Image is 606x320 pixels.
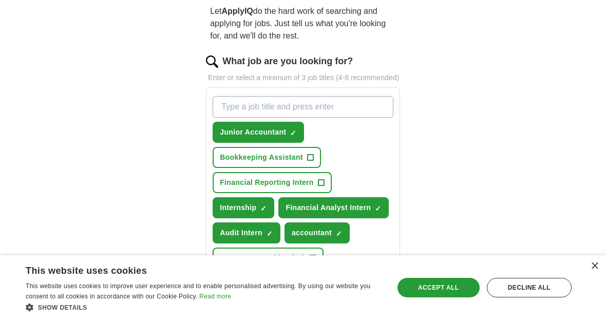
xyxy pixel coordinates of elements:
[260,204,267,213] span: ✓
[26,261,357,277] div: This website uses cookies
[38,304,87,311] span: Show details
[213,122,304,143] button: Junior Accountant✓
[213,197,274,218] button: Internship✓
[26,302,383,312] div: Show details
[221,7,253,15] strong: ApplyIQ
[213,172,332,193] button: Financial Reporting Intern
[213,222,280,243] button: Audit Intern✓
[292,228,332,238] span: accountant
[206,72,400,83] p: Enter or select a minimum of 3 job titles (4-8 recommended)
[285,222,350,243] button: accountant✓
[375,204,381,213] span: ✓
[220,253,306,263] span: Accounts Payable Clerk
[290,129,296,137] span: ✓
[591,262,598,270] div: Close
[213,147,321,168] button: Bookkeeping Assistant
[336,230,342,238] span: ✓
[213,248,324,269] button: Accounts Payable Clerk
[220,127,286,138] span: Junior Accountant
[487,278,572,297] div: Decline all
[397,278,480,297] div: Accept all
[220,202,256,213] span: Internship
[26,283,370,300] span: This website uses cookies to improve user experience and to enable personalised advertising. By u...
[213,96,393,118] input: Type a job title and press enter
[220,177,314,188] span: Financial Reporting Intern
[220,152,303,163] span: Bookkeeping Assistant
[286,202,371,213] span: Financial Analyst Intern
[267,230,273,238] span: ✓
[222,54,353,68] label: What job are you looking for?
[206,1,400,46] p: Let do the hard work of searching and applying for jobs. Just tell us what you're looking for, an...
[220,228,262,238] span: Audit Intern
[199,293,231,300] a: Read more, opens a new window
[206,55,218,68] img: search.png
[278,197,389,218] button: Financial Analyst Intern✓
